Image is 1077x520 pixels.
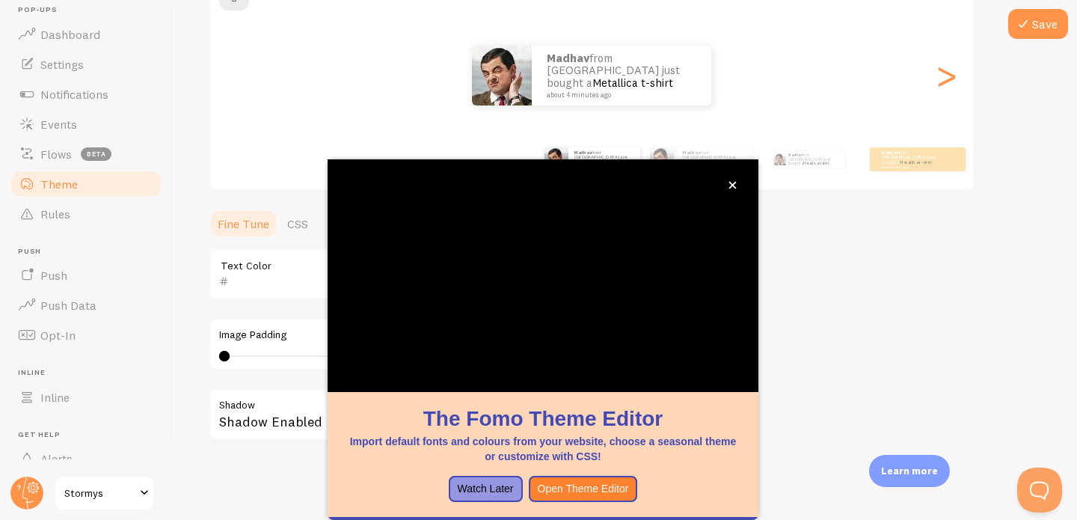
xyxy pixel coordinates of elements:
[9,79,163,109] a: Notifications
[346,404,740,433] h1: The Fomo Theme Editor
[529,476,638,503] button: Open Theme Editor
[9,19,163,49] a: Dashboard
[18,247,163,257] span: Push
[937,22,955,129] div: Next slide
[18,368,163,378] span: Inline
[328,159,758,520] div: The Fomo Theme EditorImport default fonts and colours from your website, choose a seasonal theme ...
[40,451,73,466] span: Alerts
[9,260,163,290] a: Push
[882,150,899,156] strong: Madhav
[547,51,589,65] strong: Madhav
[1017,468,1062,513] iframe: Help Scout Beacon - Open
[278,209,317,239] a: CSS
[472,46,532,105] img: Fomo
[869,455,950,487] div: Learn more
[40,87,108,102] span: Notifications
[900,159,932,165] a: Metallica t-shirt
[725,177,740,193] button: close,
[209,388,657,443] div: Shadow Enabled
[9,199,163,229] a: Rules
[881,464,938,478] p: Learn more
[788,153,803,157] strong: Madhav
[788,151,838,168] p: from [GEOGRAPHIC_DATA] just bought a
[683,150,746,168] p: from [GEOGRAPHIC_DATA] just bought a
[40,207,70,221] span: Rules
[346,434,740,464] p: Import default fonts and colours from your website, choose a seasonal theme or customize with CSS!
[9,444,163,474] a: Alerts
[9,290,163,320] a: Push Data
[9,139,163,169] a: Flows beta
[650,147,674,171] img: Fomo
[773,153,785,165] img: Fomo
[547,91,692,99] small: about 4 minutes ago
[592,76,673,90] a: Metallica t-shirt
[81,147,111,161] span: beta
[40,177,78,192] span: Theme
[219,328,647,342] label: Image Padding
[683,150,700,156] strong: Madhav
[18,5,163,15] span: Pop-ups
[9,49,163,79] a: Settings
[40,298,96,313] span: Push Data
[209,209,278,239] a: Fine Tune
[40,57,84,72] span: Settings
[9,320,163,350] a: Opt-In
[18,430,163,440] span: Get Help
[544,147,568,171] img: Fomo
[574,150,634,168] p: from [GEOGRAPHIC_DATA] just bought a
[40,328,76,343] span: Opt-In
[40,117,77,132] span: Events
[449,476,523,503] button: Watch Later
[40,27,100,42] span: Dashboard
[40,268,67,283] span: Push
[9,169,163,199] a: Theme
[547,52,696,99] p: from [GEOGRAPHIC_DATA] just bought a
[1008,9,1068,39] button: Save
[882,150,942,168] p: from [GEOGRAPHIC_DATA] just bought a
[882,165,940,168] small: about 4 minutes ago
[40,147,72,162] span: Flows
[9,109,163,139] a: Events
[803,161,829,165] a: Metallica t-shirt
[574,150,592,156] strong: Madhav
[40,390,70,405] span: Inline
[9,382,163,412] a: Inline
